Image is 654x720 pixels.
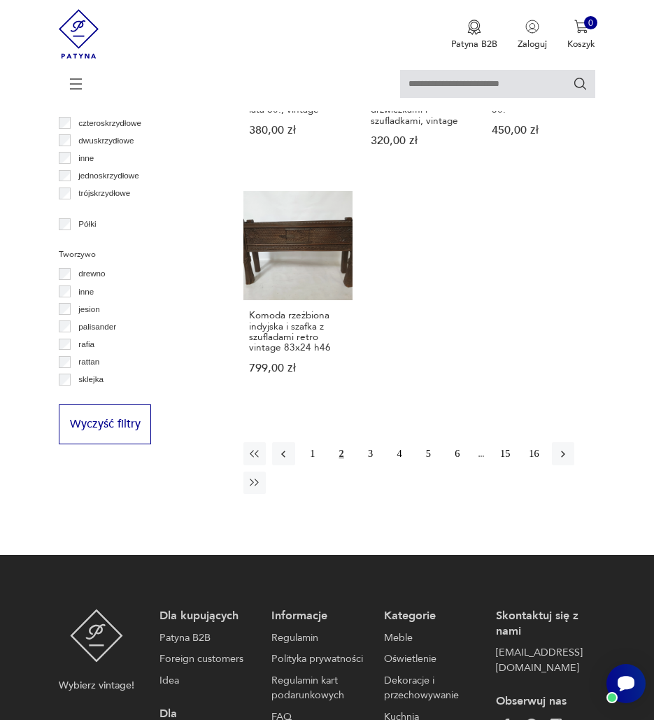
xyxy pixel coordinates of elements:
button: 4 [388,442,411,465]
p: Skontaktuj się z nami [496,609,589,639]
button: 0Koszyk [567,20,595,50]
p: Obserwuj nas [496,694,589,710]
p: dwuskrzydłowe [78,134,134,148]
p: inne [78,151,94,165]
h3: Konsola, szafka rzeźbiona z rafią z lat 50. [492,83,589,115]
button: 6 [446,442,469,465]
button: 1 [301,442,324,465]
img: Patyna - sklep z meblami i dekoracjami vintage [70,609,124,663]
p: czteroskrzydłowe [78,116,141,130]
a: Regulamin kart podarunkowych [271,673,364,703]
p: teak [78,390,94,404]
p: Kategorie [384,609,477,624]
button: 2 [330,442,353,465]
h3: Niciak rozkładany, [PERSON_NAME], lata 60., vintage [249,83,346,115]
a: Oświetlenie [384,651,477,667]
p: sklejka [78,372,104,386]
p: rattan [78,355,99,369]
img: Ikonka użytkownika [525,20,539,34]
p: palisander [78,320,116,334]
button: 3 [359,442,381,465]
p: Dla kupujących [159,609,253,624]
p: Zaloguj [518,38,547,50]
h3: Szafka wisząca z ażurowymi drzwiczkami i szufladkami, vintage [371,83,468,126]
p: Patyna B2B [451,38,497,50]
p: jednoskrzydłowe [78,169,138,183]
p: drewno [78,267,105,281]
p: Wybierz vintage! [59,678,134,693]
a: Polityka prywatności [271,651,364,667]
p: Informacje [271,609,364,624]
button: 5 [417,442,439,465]
p: inne [78,285,94,299]
p: rafia [78,337,94,351]
button: Wyczyść filtry [59,404,151,445]
button: 15 [494,442,516,465]
img: Ikona koszyka [574,20,588,34]
p: Koszyk [567,38,595,50]
p: 450,00 zł [492,125,589,136]
a: Patyna B2B [159,630,253,646]
button: Zaloguj [518,20,547,50]
a: Komoda rzeźbiona indyjska i szafka z szufladami retro vintage 83x24 h46Komoda rzeźbiona indyjska ... [243,191,353,398]
iframe: Smartsupp widget button [606,664,646,703]
p: 380,00 zł [249,125,346,136]
p: jesion [78,302,100,316]
p: trójskrzydłowe [78,186,130,200]
a: Ikona medaluPatyna B2B [451,20,497,50]
a: Dekoracje i przechowywanie [384,673,477,703]
a: [EMAIL_ADDRESS][DOMAIN_NAME] [496,645,589,675]
p: 799,00 zł [249,363,346,374]
button: 16 [523,442,545,465]
img: Ikona medalu [467,20,481,35]
button: Patyna B2B [451,20,497,50]
h3: Komoda rzeźbiona indyjska i szafka z szufladami retro vintage 83x24 h46 [249,310,346,353]
a: Regulamin [271,630,364,646]
button: Szukaj [573,76,588,92]
div: 0 [584,16,598,30]
a: Foreign customers [159,651,253,667]
p: Tworzywo [59,248,213,262]
p: Półki [78,217,96,231]
a: Meble [384,630,477,646]
p: 320,00 zł [371,136,468,146]
a: Idea [159,673,253,689]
